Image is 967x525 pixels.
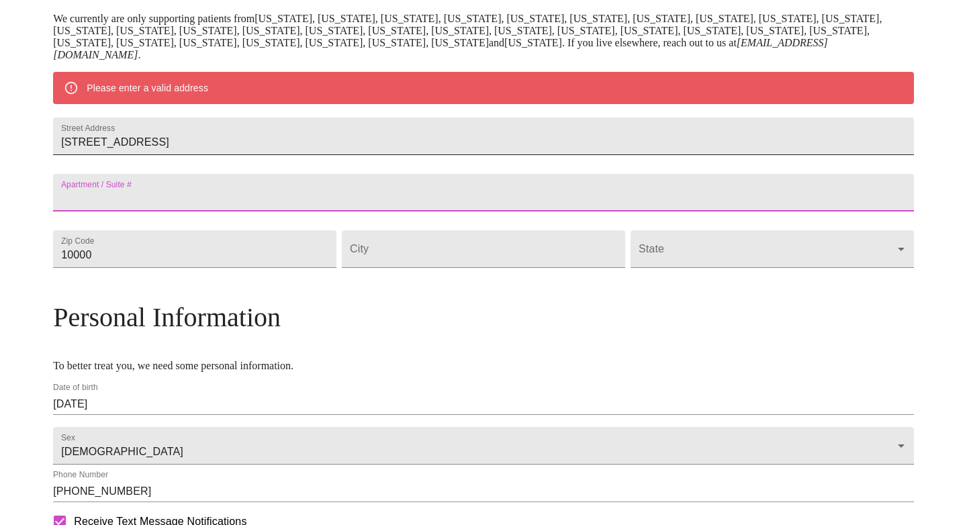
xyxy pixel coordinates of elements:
[53,360,914,372] p: To better treat you, we need some personal information.
[53,301,914,333] h3: Personal Information
[53,384,98,392] label: Date of birth
[631,230,914,268] div: ​
[53,471,108,479] label: Phone Number
[53,427,914,465] div: [DEMOGRAPHIC_DATA]
[53,13,914,61] p: We currently are only supporting patients from [US_STATE], [US_STATE], [US_STATE], [US_STATE], [U...
[87,76,208,100] div: Please enter a valid address
[53,37,828,60] em: [EMAIL_ADDRESS][DOMAIN_NAME]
